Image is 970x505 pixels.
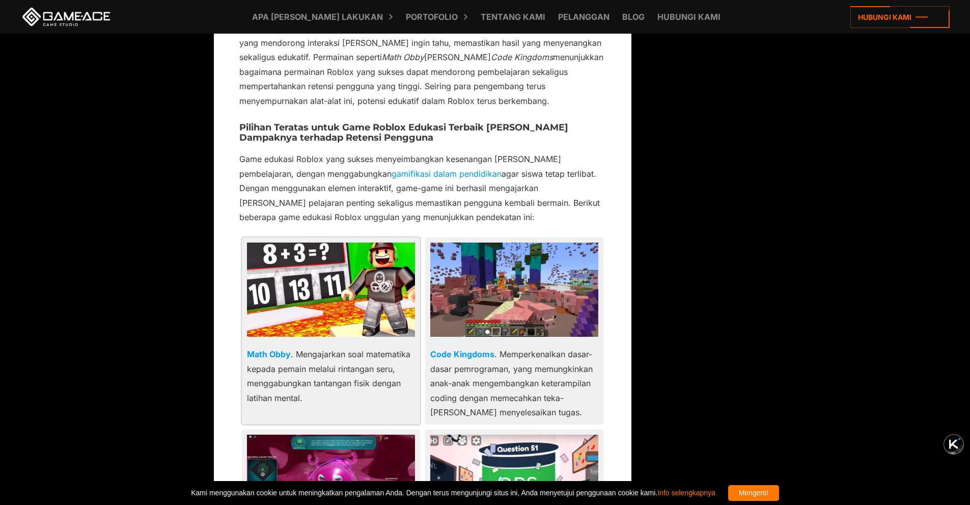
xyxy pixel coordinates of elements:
[558,12,609,22] font: Pelanggan
[247,349,410,403] font: . Mengajarkan soal matematika kepada pemain melalui rintangan seru, menggabungkan tantangan fisik...
[239,154,561,178] font: Game edukasi Roblox yang sukses menyeimbangkan kesenangan [PERSON_NAME] pembelajaran, dengan meng...
[247,243,415,337] img: Matematika Obby
[430,349,593,417] font: . Memperkenalkan dasar-dasar pemrograman, yang memungkinkan anak-anak mengembangkan keterampilan ...
[252,12,383,22] font: Apa [PERSON_NAME] lakukan
[191,489,657,497] font: Kami menggunakan cookie untuk meningkatkan pengalaman Anda. Dengan terus mengunjungi situs ini, A...
[850,6,950,28] a: Hubungi kami
[657,12,720,22] font: Hubungi kami
[622,12,645,22] font: Blog
[247,349,291,359] a: Math Obby
[430,349,494,359] a: Code Kingdoms
[657,489,715,497] a: Info selengkapnya
[481,12,545,22] font: Tentang Kami
[392,169,502,179] a: gamifikasi dalam pendidikan
[424,52,491,62] font: [PERSON_NAME]
[239,122,568,143] font: Pilihan Teratas untuk Game Roblox Edukasi Terbaik [PERSON_NAME] Dampaknya terhadap Retensi Pengguna
[382,52,424,62] font: Math Obby
[430,243,598,337] img: Kerajaan Kode
[491,52,553,62] font: Code Kingdoms
[406,12,458,22] font: Portofolio
[239,52,603,105] font: menunjukkan bagaimana permainan Roblox yang sukses dapat mendorong pembelajaran sekaligus mempert...
[739,489,768,497] font: Mengerti!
